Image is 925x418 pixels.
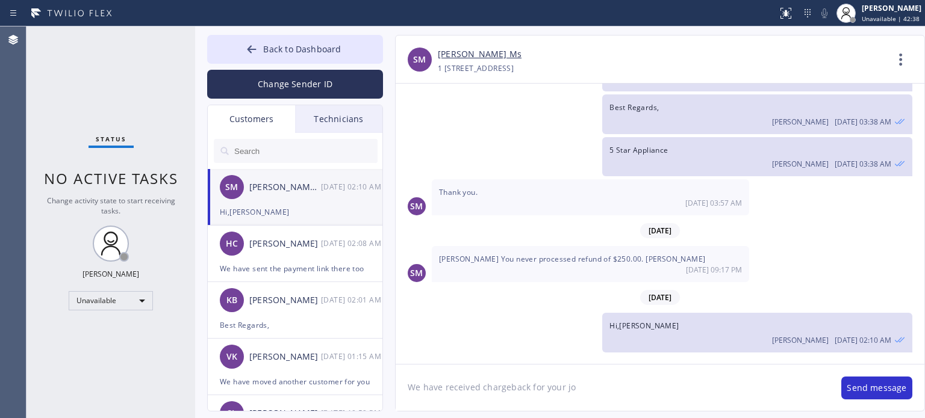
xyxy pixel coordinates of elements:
[295,105,382,133] div: Technicians
[233,139,378,163] input: Search
[410,266,423,280] span: SM
[220,375,370,389] div: We have moved another customer for you
[249,237,321,251] div: [PERSON_NAME]
[841,377,912,399] button: Send message
[220,318,370,332] div: Best Regards,
[835,117,891,127] span: [DATE] 03:38 AM
[207,35,383,64] button: Back to Dashboard
[83,269,139,279] div: [PERSON_NAME]
[413,53,426,67] span: SM
[396,364,829,411] textarea: We have received chargeback for your jo
[862,3,921,13] div: [PERSON_NAME]
[226,294,237,307] span: KB
[772,159,829,169] span: [PERSON_NAME]
[321,180,384,194] div: 10/02/2025 9:10 AM
[207,70,383,99] button: Change Sender ID
[862,14,920,23] span: Unavailable | 42:38
[609,145,668,155] span: 5 Star Appliance
[208,105,295,133] div: Customers
[816,5,833,22] button: Mute
[321,236,384,250] div: 10/02/2025 9:08 AM
[438,48,522,61] a: [PERSON_NAME] Ms
[69,291,153,310] div: Unavailable
[602,137,912,176] div: 09/10/2025 9:38 AM
[432,179,749,215] div: 09/10/2025 9:57 AM
[432,246,749,282] div: 10/02/2025 9:17 AM
[438,61,514,75] div: 1 [STREET_ADDRESS]
[44,168,178,188] span: No active tasks
[220,205,370,219] div: Hi,[PERSON_NAME]
[226,237,238,251] span: HC
[772,117,829,127] span: [PERSON_NAME]
[835,335,891,345] span: [DATE] 02:10 AM
[249,180,321,194] div: [PERSON_NAME] Ms
[226,350,237,364] span: VK
[321,293,384,307] div: 09/30/2025 9:01 AM
[410,200,423,214] span: SM
[220,262,370,275] div: We have sent the payment link there too
[249,350,321,364] div: [PERSON_NAME]
[225,180,238,194] span: SM
[640,223,680,238] span: [DATE]
[602,94,912,134] div: 09/10/2025 9:38 AM
[609,102,659,112] span: Best Regards,
[439,187,478,197] span: Thank you.
[439,254,705,264] span: [PERSON_NAME] You never processed refund of $250.00. [PERSON_NAME]
[249,294,321,307] div: [PERSON_NAME]
[602,313,912,352] div: 10/02/2025 9:10 AM
[47,195,175,216] span: Change activity state to start receiving tasks.
[640,290,680,305] span: [DATE]
[96,135,126,143] span: Status
[685,198,742,208] span: [DATE] 03:57 AM
[263,43,341,55] span: Back to Dashboard
[772,335,829,345] span: [PERSON_NAME]
[321,349,384,363] div: 09/22/2025 9:15 AM
[609,321,679,331] span: Hi,[PERSON_NAME]
[686,265,742,275] span: [DATE] 09:17 PM
[835,159,891,169] span: [DATE] 03:38 AM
